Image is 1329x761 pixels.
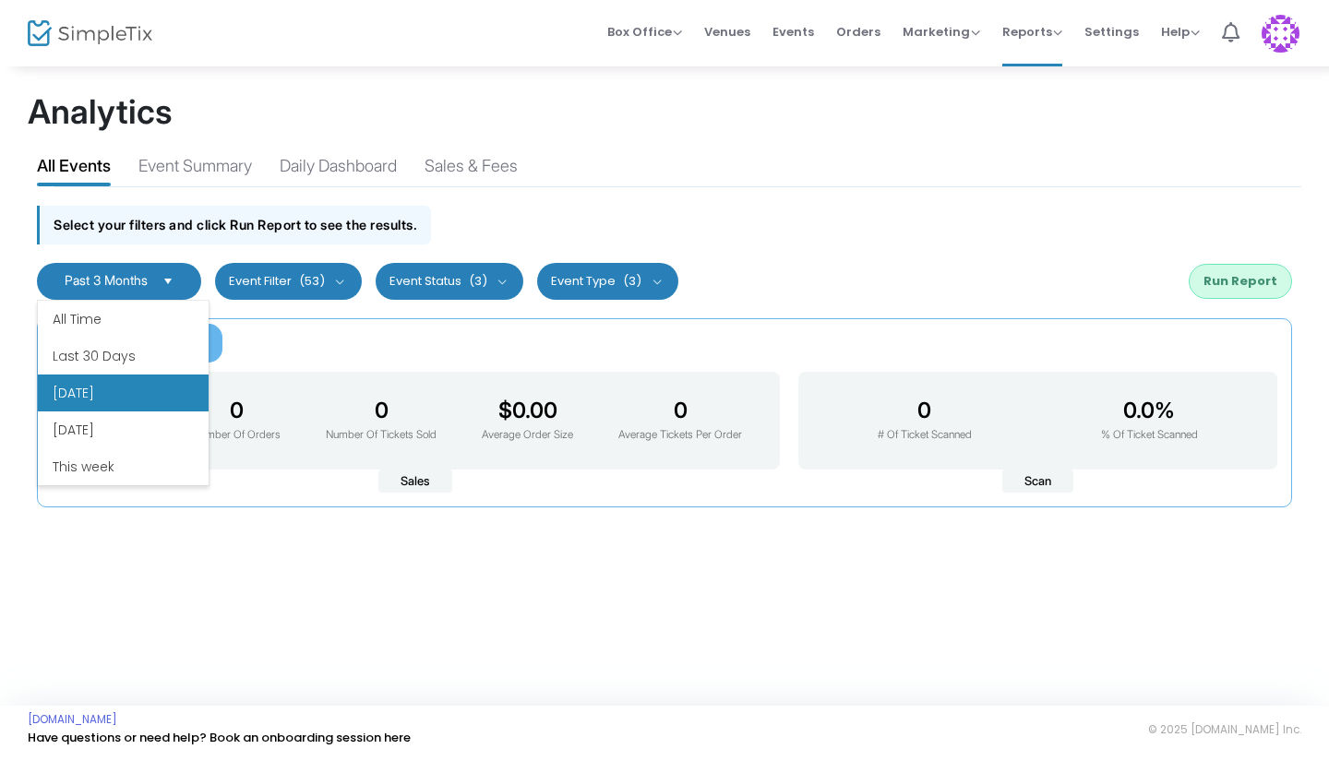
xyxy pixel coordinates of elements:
div: All Events [37,153,111,185]
div: Event Summary [138,153,252,185]
div: Sales & Fees [425,153,518,185]
li: This week [38,448,209,485]
h3: 0 [878,398,972,423]
button: Select [155,274,181,289]
span: © 2025 [DOMAIN_NAME] Inc. [1148,722,1301,737]
span: Events [772,8,814,55]
p: # Of Ticket Scanned [878,427,972,444]
p: Number Of Orders [193,427,281,444]
li: Last 30 Days [38,338,209,375]
span: Past 3 Months [65,272,148,288]
span: Box Office [607,23,682,41]
span: Settings [1084,8,1139,55]
li: [DATE] [38,411,209,448]
span: Marketing [903,23,980,41]
span: Scan [1002,470,1073,493]
h3: $0.00 [482,398,573,423]
li: [DATE] [38,375,209,411]
h1: Analytics [28,92,1301,132]
h3: 0.0% [1101,398,1198,423]
button: Run Report [1189,264,1292,299]
span: (3) [623,274,641,289]
span: (53) [299,274,325,289]
span: Help [1161,23,1200,41]
h3: 0 [618,398,742,423]
p: Average Tickets Per Order [618,427,742,444]
span: (3) [469,274,487,289]
p: Average Order Size [482,427,573,444]
li: All Time [38,301,209,338]
span: Orders [836,8,880,55]
a: Have questions or need help? Book an onboarding session here [28,729,411,746]
button: Event Type(3) [537,263,678,300]
span: Sales [378,470,452,493]
span: Reports [1002,23,1062,41]
h3: 0 [326,398,437,423]
button: Event Status(3) [376,263,524,300]
a: [DOMAIN_NAME] [28,712,117,727]
button: Event Filter(53) [215,263,362,300]
p: Number Of Tickets Sold [326,427,437,444]
span: Venues [704,8,750,55]
div: Daily Dashboard [280,153,397,185]
h3: 0 [193,398,281,423]
div: Select your filters and click Run Report to see the results. [37,206,431,244]
p: % Of Ticket Scanned [1101,427,1198,444]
